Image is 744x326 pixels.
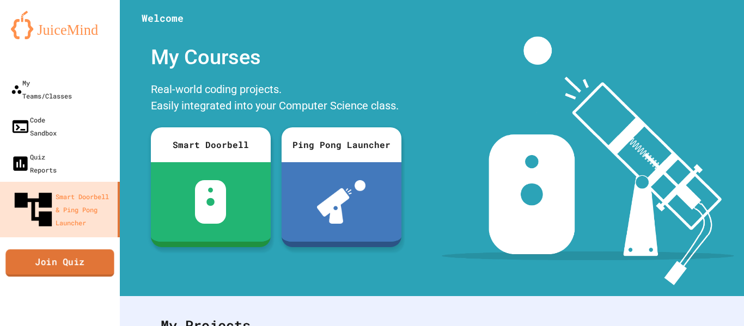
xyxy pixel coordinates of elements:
[317,180,365,224] img: ppl-with-ball.png
[195,180,226,224] img: sdb-white.svg
[11,11,109,39] img: logo-orange.svg
[11,76,72,102] div: My Teams/Classes
[151,127,271,162] div: Smart Doorbell
[11,150,57,176] div: Quiz Reports
[145,36,407,78] div: My Courses
[11,187,113,232] div: Smart Doorbell & Ping Pong Launcher
[11,113,57,139] div: Code Sandbox
[442,36,734,285] img: banner-image-my-projects.png
[5,249,114,276] a: Join Quiz
[282,127,401,162] div: Ping Pong Launcher
[145,78,407,119] div: Real-world coding projects. Easily integrated into your Computer Science class.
